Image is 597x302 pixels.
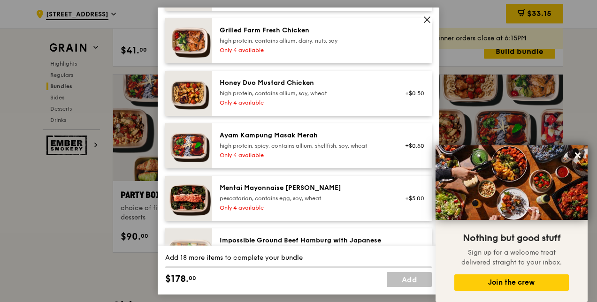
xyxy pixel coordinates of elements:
[189,274,196,282] span: 00
[165,272,189,286] span: $178.
[220,142,388,150] div: high protein, spicy, contains allium, shellfish, soy, wheat
[220,26,388,35] div: Grilled Farm Fresh Chicken
[220,151,388,159] div: Only 4 available
[165,71,212,116] img: daily_normal_Honey_Duo_Mustard_Chicken__Horizontal_.jpg
[399,195,424,202] div: +$5.00
[220,183,388,193] div: Mentai Mayonnaise [PERSON_NAME]
[220,78,388,88] div: Honey Duo Mustard Chicken
[165,228,212,283] img: daily_normal_HORZ-Impossible-Hamburg-With-Japanese-Curry.jpg
[463,233,560,244] span: Nothing but good stuff
[399,90,424,97] div: +$0.50
[220,236,388,255] div: Impossible Ground Beef Hamburg with Japanese [PERSON_NAME]
[454,274,569,291] button: Join the crew
[165,176,212,221] img: daily_normal_Mentai-Mayonnaise-Aburi-Salmon-HORZ.jpg
[220,37,388,45] div: high protein, contains allium, dairy, nuts, soy
[165,18,212,63] img: daily_normal_HORZ-Grilled-Farm-Fresh-Chicken.jpg
[570,148,585,163] button: Close
[220,204,388,211] div: Only 4 available
[165,253,432,263] div: Add 18 more items to complete your bundle
[220,195,388,202] div: pescatarian, contains egg, soy, wheat
[436,145,588,220] img: DSC07876-Edit02-Large.jpeg
[399,142,424,150] div: +$0.50
[461,249,562,266] span: Sign up for a welcome treat delivered straight to your inbox.
[220,90,388,97] div: high protein, contains allium, soy, wheat
[220,46,388,54] div: Only 4 available
[220,99,388,106] div: Only 4 available
[220,131,388,140] div: Ayam Kampung Masak Merah
[165,123,212,168] img: daily_normal_Ayam_Kampung_Masak_Merah_Horizontal_.jpg
[387,272,432,287] a: Add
